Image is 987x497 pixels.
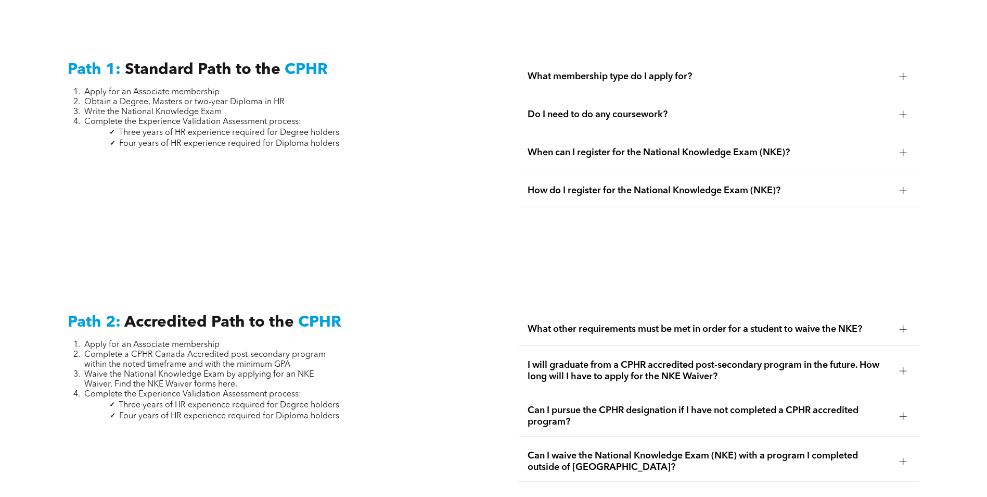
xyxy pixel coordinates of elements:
[125,62,280,78] span: Standard Path to the
[84,351,326,369] span: Complete a CPHR Canada Accredited post-secondary program within the noted timeframe and with the ...
[298,315,341,330] span: CPHR
[84,390,301,399] span: Complete the Experience Validation Assessment process:
[119,412,339,420] span: Four years of HR experience required for Diploma holders
[528,147,891,158] span: When can I register for the National Knowledge Exam (NKE)?
[528,109,891,120] span: Do I need to do any coursework?
[285,62,328,78] span: CPHR
[528,185,891,196] span: How do I register for the National Knowledge Exam (NKE)?
[119,129,339,137] span: Three years of HR experience required for Degree holders
[528,359,891,382] span: I will graduate from a CPHR accredited post-secondary program in the future. How long will I have...
[528,405,891,428] span: Can I pursue the CPHR designation if I have not completed a CPHR accredited program?
[528,450,891,473] span: Can I waive the National Knowledge Exam (NKE) with a program I completed outside of [GEOGRAPHIC_D...
[84,108,222,116] span: Write the National Knowledge Exam
[124,315,294,330] span: Accredited Path to the
[84,88,220,96] span: Apply for an Associate membership
[68,62,121,78] span: Path 1:
[84,118,301,126] span: Complete the Experience Validation Assessment process:
[84,341,220,349] span: Apply for an Associate membership
[119,401,339,409] span: Three years of HR experience required for Degree holders
[528,324,891,335] span: What other requirements must be met in order for a student to waive the NKE?
[528,71,891,82] span: What membership type do I apply for?
[68,315,121,330] span: Path 2:
[84,370,314,389] span: Waive the National Knowledge Exam by applying for an NKE Waiver. Find the NKE Waiver forms here.
[84,98,285,106] span: Obtain a Degree, Masters or two-year Diploma in HR
[119,140,339,148] span: Four years of HR experience required for Diploma holders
